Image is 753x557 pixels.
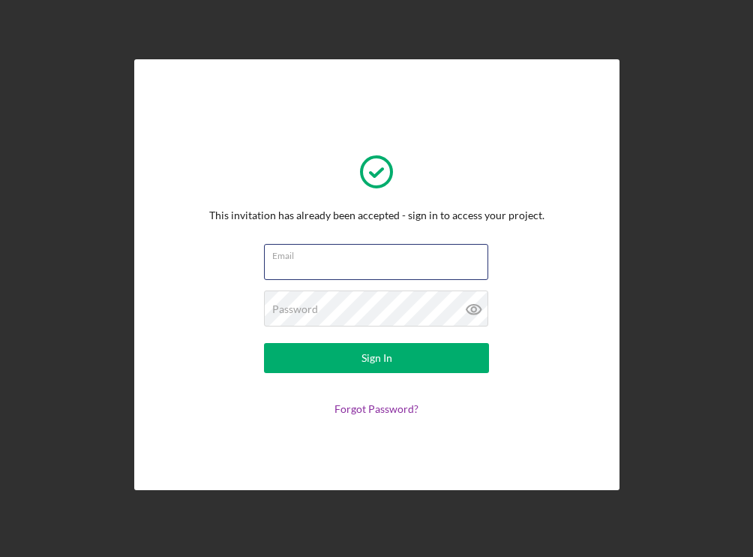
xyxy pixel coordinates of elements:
button: Sign In [264,343,489,373]
label: Password [272,303,318,315]
div: Sign In [361,343,392,373]
a: Forgot Password? [334,402,418,415]
div: This invitation has already been accepted - sign in to access your project. [209,209,544,221]
label: Email [272,245,488,261]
